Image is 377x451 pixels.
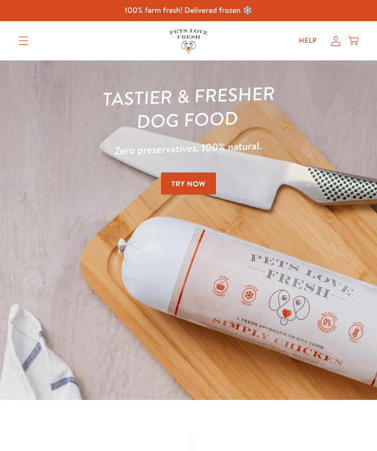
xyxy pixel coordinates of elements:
summary: Translation missing: en.sections.header.menu [11,28,36,53]
a: Help [291,31,325,51]
h1: Tastier & fresher dog food [18,78,359,137]
img: Pets Love Fresh [169,29,208,52]
p: Zero preservatives. 100% natural. [18,134,358,163]
a: Try Now [161,172,216,195]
